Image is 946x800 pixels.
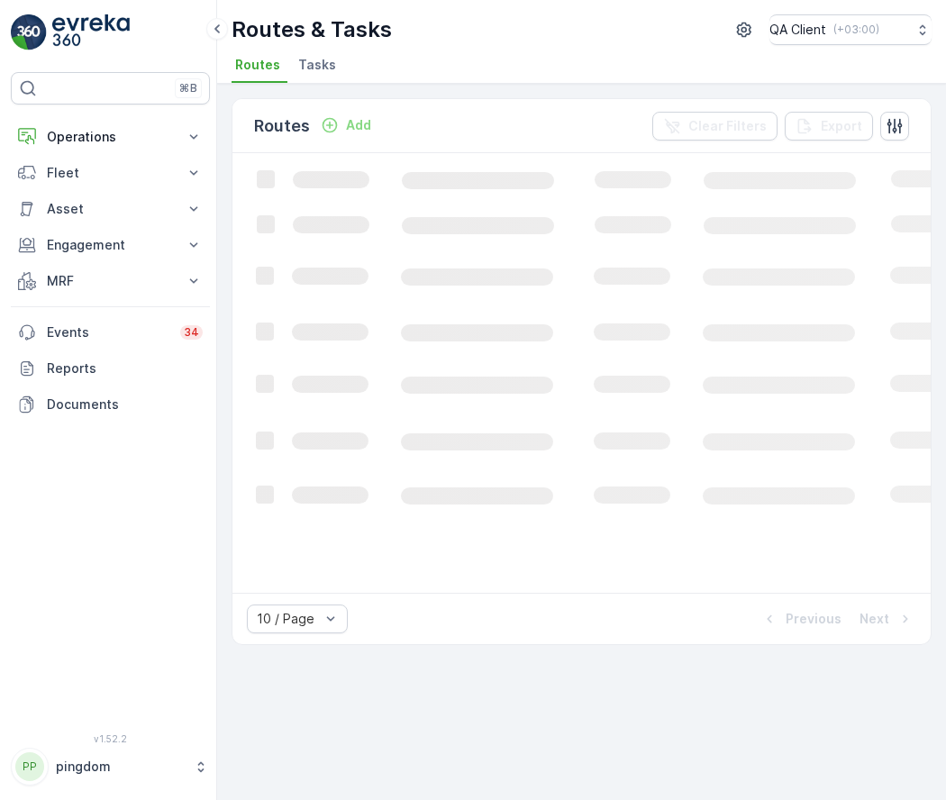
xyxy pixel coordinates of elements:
button: Add [314,114,378,136]
p: Routes [254,114,310,139]
span: Tasks [298,56,336,74]
button: Clear Filters [652,112,778,141]
img: logo_light-DOdMpM7g.png [52,14,130,50]
button: PPpingdom [11,748,210,786]
button: Fleet [11,155,210,191]
p: Add [346,116,371,134]
div: PP [15,752,44,781]
p: Export [821,117,862,135]
button: Next [858,608,916,630]
p: Operations [47,128,174,146]
span: v 1.52.2 [11,733,210,744]
p: Previous [786,610,841,628]
p: Engagement [47,236,174,254]
p: Routes & Tasks [232,15,392,44]
button: Previous [759,608,843,630]
p: Fleet [47,164,174,182]
p: ( +03:00 ) [833,23,879,37]
p: Events [47,323,169,341]
p: Documents [47,395,203,414]
p: pingdom [56,758,185,776]
a: Events34 [11,314,210,350]
img: logo [11,14,47,50]
button: Engagement [11,227,210,263]
button: Export [785,112,873,141]
p: Next [860,610,889,628]
p: Reports [47,359,203,377]
p: ⌘B [179,81,197,95]
button: Operations [11,119,210,155]
button: MRF [11,263,210,299]
span: Routes [235,56,280,74]
p: Asset [47,200,174,218]
button: Asset [11,191,210,227]
a: Reports [11,350,210,386]
a: Documents [11,386,210,423]
p: MRF [47,272,174,290]
p: QA Client [769,21,826,39]
button: QA Client(+03:00) [769,14,932,45]
p: Clear Filters [688,117,767,135]
p: 34 [184,325,199,340]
